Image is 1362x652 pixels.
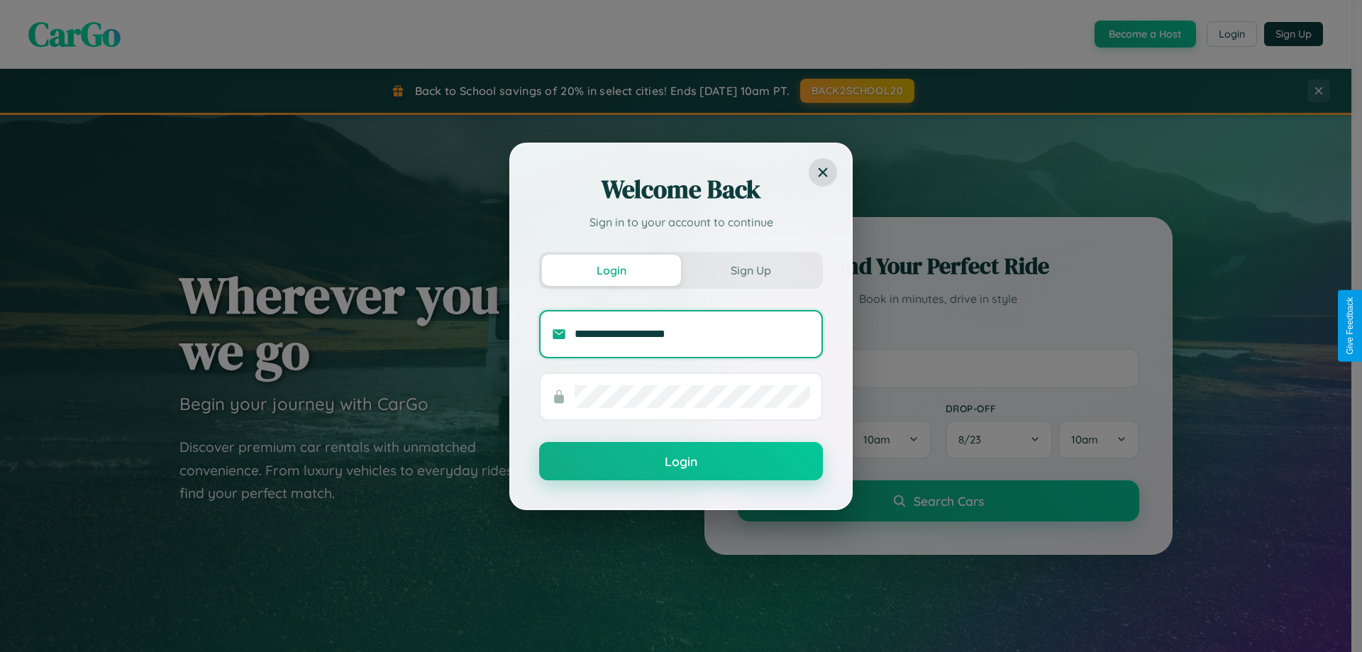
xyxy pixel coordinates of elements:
[539,442,823,480] button: Login
[1345,297,1355,355] div: Give Feedback
[681,255,820,286] button: Sign Up
[539,172,823,206] h2: Welcome Back
[539,214,823,231] p: Sign in to your account to continue
[542,255,681,286] button: Login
